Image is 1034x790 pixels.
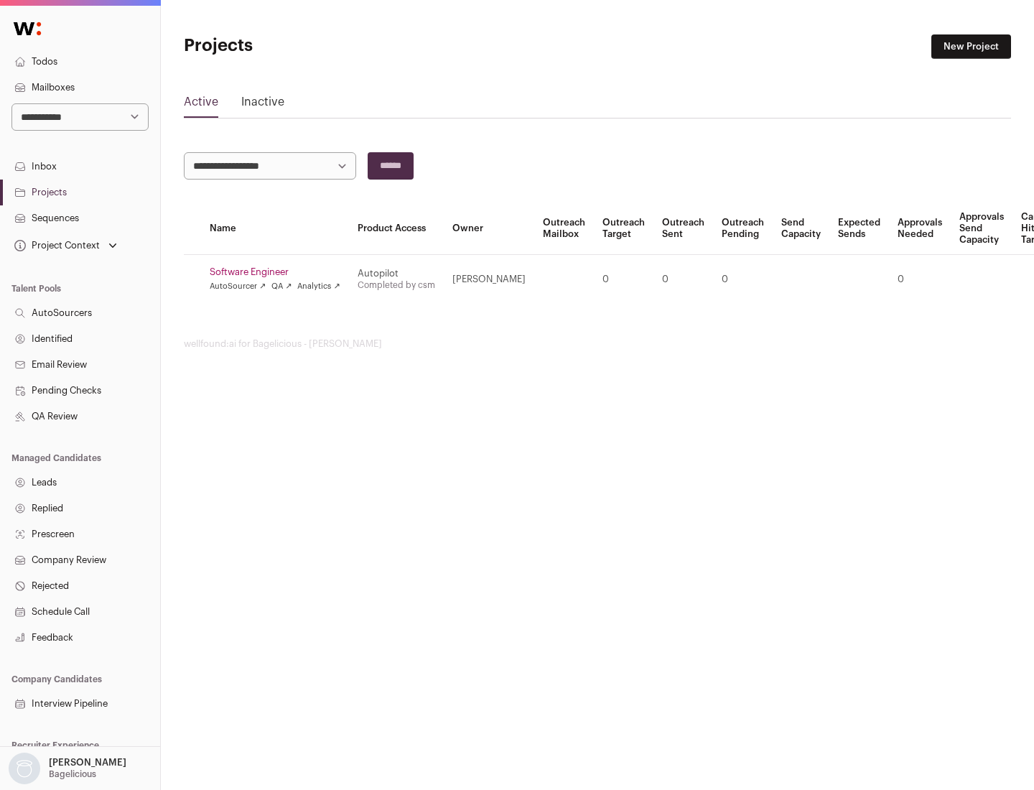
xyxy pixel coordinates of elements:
[358,281,435,289] a: Completed by csm
[889,255,951,305] td: 0
[297,281,340,292] a: Analytics ↗
[184,34,460,57] h1: Projects
[444,203,534,255] th: Owner
[444,255,534,305] td: [PERSON_NAME]
[241,93,284,116] a: Inactive
[49,768,96,780] p: Bagelicious
[931,34,1011,59] a: New Project
[184,93,218,116] a: Active
[11,240,100,251] div: Project Context
[6,14,49,43] img: Wellfound
[349,203,444,255] th: Product Access
[11,236,120,256] button: Open dropdown
[653,203,713,255] th: Outreach Sent
[594,203,653,255] th: Outreach Target
[49,757,126,768] p: [PERSON_NAME]
[9,753,40,784] img: nopic.png
[201,203,349,255] th: Name
[6,753,129,784] button: Open dropdown
[653,255,713,305] td: 0
[184,338,1011,350] footer: wellfound:ai for Bagelicious - [PERSON_NAME]
[210,281,266,292] a: AutoSourcer ↗
[713,255,773,305] td: 0
[358,268,435,279] div: Autopilot
[271,281,292,292] a: QA ↗
[951,203,1012,255] th: Approvals Send Capacity
[594,255,653,305] td: 0
[713,203,773,255] th: Outreach Pending
[889,203,951,255] th: Approvals Needed
[773,203,829,255] th: Send Capacity
[534,203,594,255] th: Outreach Mailbox
[210,266,340,278] a: Software Engineer
[829,203,889,255] th: Expected Sends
